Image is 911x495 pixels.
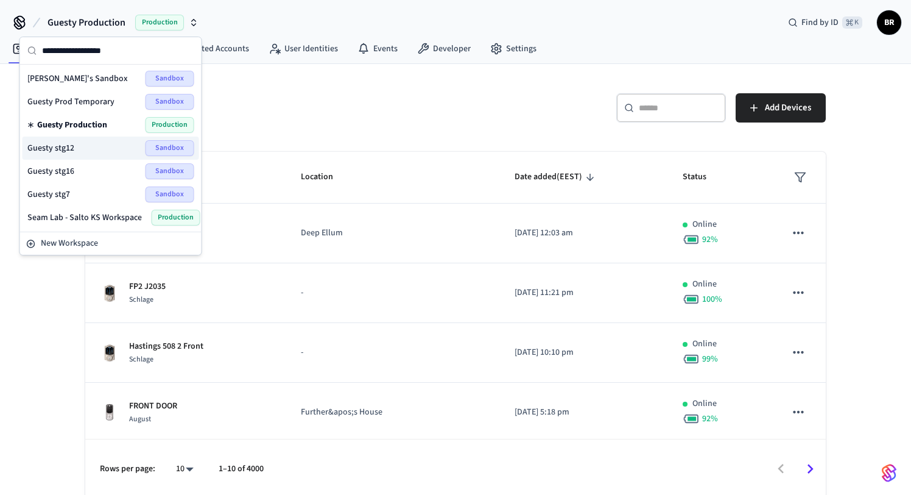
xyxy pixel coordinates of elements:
[765,100,811,116] span: Add Devices
[515,168,598,187] span: Date added(EEST)
[702,413,718,425] span: 92 %
[47,15,125,30] span: Guesty Production
[301,406,485,419] p: Further&apos;s House
[129,414,151,424] span: August
[27,96,114,108] span: Guesty Prod Temporary
[692,218,717,231] p: Online
[152,210,200,226] span: Production
[100,403,119,422] img: Yale Assure Touchscreen Wifi Smart Lock, Satin Nickel, Front
[146,71,194,87] span: Sandbox
[149,38,259,60] a: Connected Accounts
[882,463,896,483] img: SeamLogoGradient.69752ec5.svg
[146,94,194,110] span: Sandbox
[407,38,480,60] a: Developer
[129,280,166,293] p: FP2 J2035
[778,12,872,34] div: Find by ID⌘ K
[146,163,194,179] span: Sandbox
[41,237,98,250] span: New Workspace
[259,38,348,60] a: User Identities
[515,227,653,240] p: [DATE] 12:03 am
[21,233,200,254] button: New Workspace
[129,354,153,365] span: Schlage
[27,212,142,224] span: Seam Lab - Salto KS Workspace
[515,346,653,359] p: [DATE] 10:10 pm
[27,188,70,201] span: Guesty stg7
[146,117,194,133] span: Production
[85,93,448,118] h5: Devices
[2,38,66,60] a: Devices
[683,168,722,187] span: Status
[170,460,199,478] div: 10
[692,338,717,351] p: Online
[301,168,349,187] span: Location
[146,187,194,202] span: Sandbox
[702,293,722,305] span: 100 %
[736,93,826,123] button: Add Devices
[27,142,74,154] span: Guesty stg12
[877,10,901,35] button: BR
[878,12,900,34] span: BR
[100,463,155,475] p: Rows per page:
[301,227,485,240] p: Deep Ellum
[801,16,839,29] span: Find by ID
[301,346,485,359] p: -
[692,278,717,291] p: Online
[129,294,153,305] span: Schlage
[100,283,119,303] img: Schlage Sense Smart Deadbolt with Camelot Trim, Front
[146,140,194,156] span: Sandbox
[348,38,407,60] a: Events
[842,16,862,29] span: ⌘ K
[135,15,184,30] span: Production
[480,38,546,60] a: Settings
[796,455,825,483] button: Go to next page
[702,233,718,246] span: 92 %
[515,287,653,299] p: [DATE] 11:21 pm
[219,463,264,475] p: 1–10 of 4000
[129,400,177,413] p: FRONT DOOR
[129,340,203,353] p: Hastings 508 2 Front
[692,397,717,410] p: Online
[20,65,202,232] div: Suggestions
[515,406,653,419] p: [DATE] 5:18 pm
[27,165,74,177] span: Guesty stg16
[301,287,485,299] p: -
[37,119,107,131] span: Guesty Production
[100,343,119,363] img: Schlage Sense Smart Deadbolt with Camelot Trim, Front
[702,353,718,365] span: 99 %
[27,73,128,85] span: [PERSON_NAME]'s Sandbox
